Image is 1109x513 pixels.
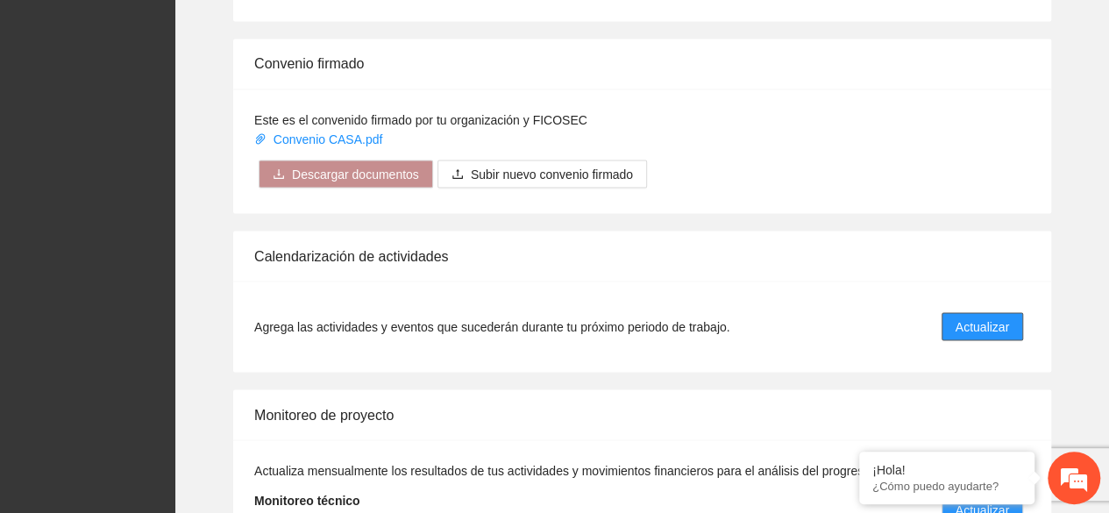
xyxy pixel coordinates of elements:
span: download [273,167,285,182]
span: paper-clip [254,132,267,145]
div: Convenio firmado [254,39,1030,89]
div: ¡Hola! [872,463,1021,477]
span: uploadSubir nuevo convenio firmado [437,167,647,181]
button: uploadSubir nuevo convenio firmado [437,160,647,188]
span: upload [451,167,464,182]
a: Convenio CASA.pdf [254,132,386,146]
span: Estamos en línea. [102,161,242,338]
span: Agrega las actividades y eventos que sucederán durante tu próximo periodo de trabajo. [254,317,729,336]
span: Actualizar [956,317,1009,336]
textarea: Escriba su mensaje y pulse “Intro” [9,333,334,395]
button: Actualizar [942,312,1023,340]
div: Monitoreo de proyecto [254,389,1030,439]
strong: Monitoreo técnico [254,493,360,507]
span: Subir nuevo convenio firmado [471,164,633,183]
span: Descargar documentos [292,164,419,183]
div: Calendarización de actividades [254,231,1030,281]
button: downloadDescargar documentos [259,160,433,188]
p: ¿Cómo puedo ayudarte? [872,480,1021,493]
span: Actualiza mensualmente los resultados de tus actividades y movimientos financieros para el anális... [254,463,944,477]
div: Chatee con nosotros ahora [91,89,295,112]
div: Minimizar ventana de chat en vivo [288,9,330,51]
span: Este es el convenido firmado por tu organización y FICOSEC [254,112,587,126]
